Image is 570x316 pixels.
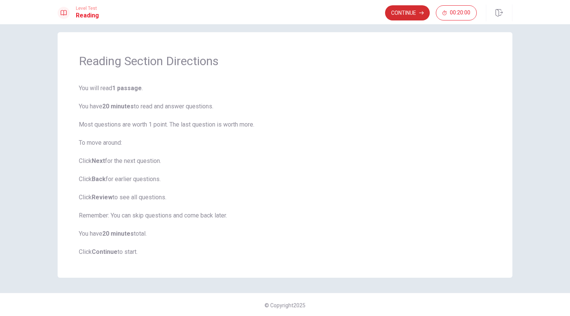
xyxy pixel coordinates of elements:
[92,194,113,201] b: Review
[92,175,106,183] b: Back
[76,11,99,20] h1: Reading
[79,53,491,69] h1: Reading Section Directions
[92,248,117,255] b: Continue
[112,84,142,92] b: 1 passage
[436,5,477,20] button: 00:20:00
[76,6,99,11] span: Level Test
[450,10,470,16] span: 00:20:00
[385,5,430,20] button: Continue
[265,302,305,308] span: © Copyright 2025
[92,157,105,164] b: Next
[102,103,134,110] b: 20 minutes
[102,230,134,237] b: 20 minutes
[79,84,491,257] span: You will read . You have to read and answer questions. Most questions are worth 1 point. The last...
